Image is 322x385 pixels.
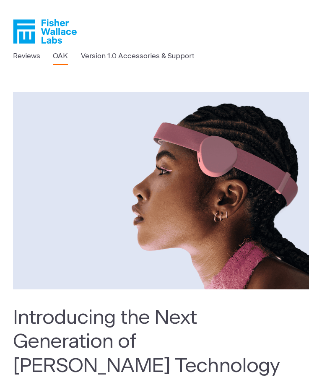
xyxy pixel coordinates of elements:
a: Reviews [13,51,40,62]
img: woman_oak_pink.png [13,92,309,289]
a: Fisher Wallace [13,19,77,44]
a: OAK [53,51,68,62]
a: Version 1.0 Accessories & Support [81,51,195,62]
h2: Introducing the Next Generation of [PERSON_NAME] Technology [13,306,281,378]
